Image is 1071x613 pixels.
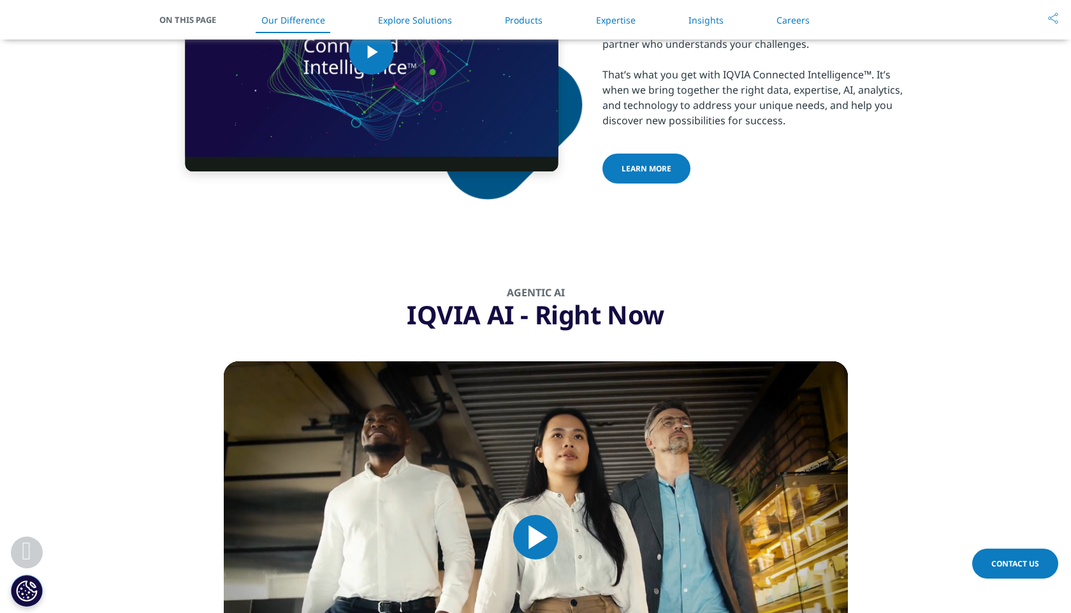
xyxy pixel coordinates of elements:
[596,14,636,26] a: Expertise
[602,154,690,184] a: Learn more
[991,558,1039,569] span: Contact Us
[159,13,229,26] span: On This Page
[622,163,671,174] span: Learn more
[688,14,724,26] a: Insights
[224,286,848,299] div: AGENTIC AI
[972,549,1058,579] a: Contact Us
[505,14,543,26] a: Products
[513,515,558,559] button: Play Video
[261,14,325,26] a: Our Difference
[602,13,912,128] div: Life sciences and healthcare are rapidly evolving and you need a partner who understands your cha...
[349,30,394,75] button: Play Video
[776,14,810,26] a: Careers
[11,575,43,607] button: Cookies Settings
[224,299,848,331] div: IQVIA AI - Right Now
[378,14,452,26] a: Explore Solutions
